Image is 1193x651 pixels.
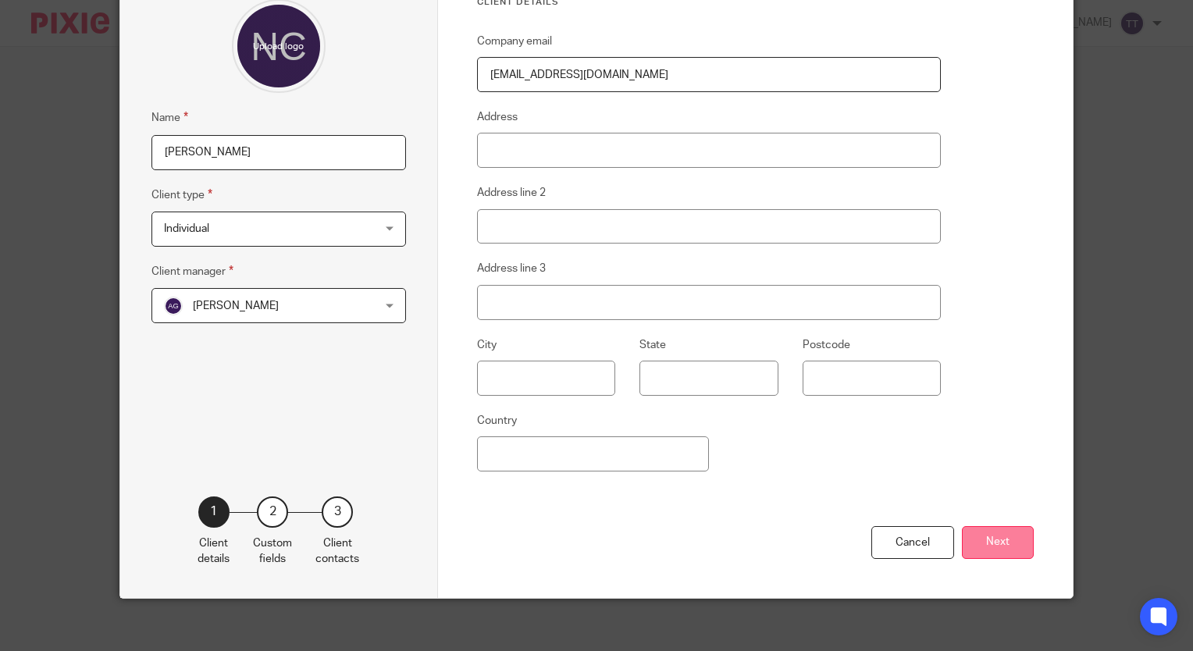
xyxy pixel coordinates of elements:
p: Client details [198,535,230,567]
p: Custom fields [253,535,292,567]
label: Postcode [803,337,850,353]
label: Client type [151,186,212,204]
div: 1 [198,496,230,528]
label: Name [151,108,188,126]
div: Cancel [871,526,954,560]
div: 2 [257,496,288,528]
label: Address [477,109,518,125]
label: Company email [477,34,552,49]
span: [PERSON_NAME] [193,301,279,311]
div: 3 [322,496,353,528]
label: Address line 2 [477,185,546,201]
label: Address line 3 [477,261,546,276]
img: svg%3E [164,297,183,315]
span: Individual [164,223,209,234]
label: State [639,337,666,353]
label: City [477,337,497,353]
button: Next [962,526,1034,560]
p: Client contacts [315,535,359,567]
label: Client manager [151,262,233,280]
label: Country [477,413,517,429]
